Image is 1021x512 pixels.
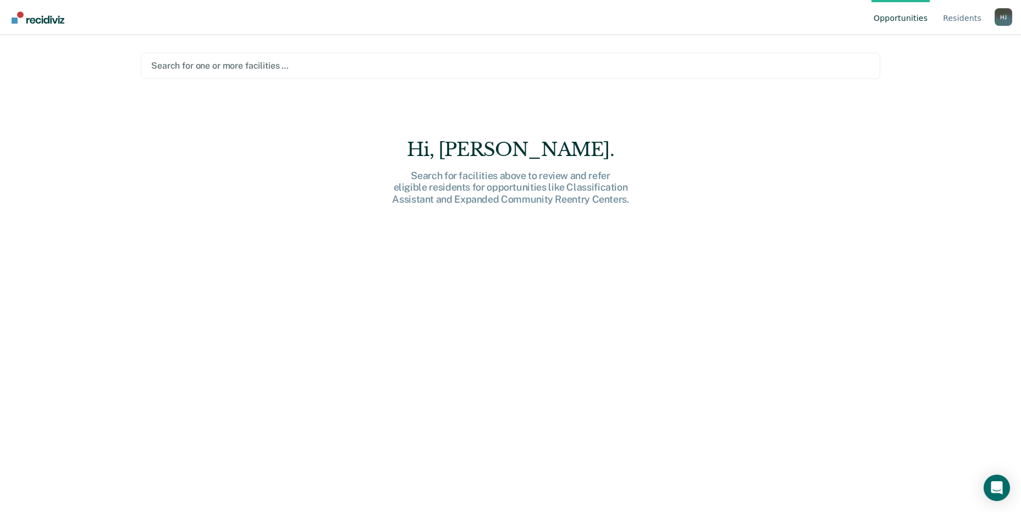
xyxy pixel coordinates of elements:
div: Open Intercom Messenger [984,475,1010,501]
button: Profile dropdown button [995,8,1012,26]
div: Hi, [PERSON_NAME]. [335,138,687,161]
img: Recidiviz [12,12,64,24]
div: Search for facilities above to review and refer eligible residents for opportunities like Classif... [335,170,687,205]
div: H J [995,8,1012,26]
